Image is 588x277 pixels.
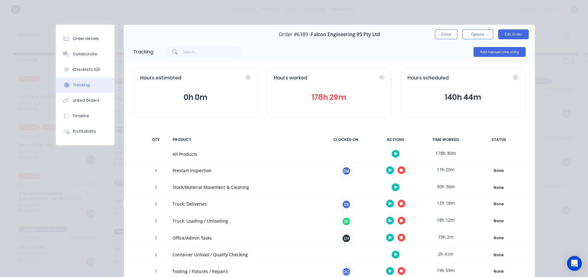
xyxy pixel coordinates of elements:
[147,248,165,263] div: 1
[73,51,97,57] div: Collaborate
[173,184,315,190] div: Stock/Material Movement & Cleaning
[73,129,96,134] div: Profitability
[173,167,315,174] div: Prestart Inspection
[423,133,469,146] div: TIME WORKED
[147,164,165,179] div: 1
[56,77,115,93] button: Tracking
[56,108,115,124] button: Timeline
[477,217,521,225] div: None
[323,133,369,146] div: CLOCKED ON
[423,247,469,261] div: 2h 41m
[342,234,351,243] div: LH
[147,181,165,196] div: 1
[407,92,518,103] button: 140h 44m
[56,93,115,108] button: Linked Orders
[73,113,89,119] div: Timeline
[140,75,181,82] span: Hours estimated
[56,62,115,77] button: Checklists 0/0
[435,29,457,39] button: Close
[311,32,380,37] span: Falcon Engineering 95 Pty Ltd
[147,214,165,230] div: 1
[477,234,521,242] div: None
[567,256,582,271] div: Open Intercom Messenger
[423,196,469,210] div: 12h 18m
[477,184,521,192] div: None
[73,36,99,41] div: Order details
[477,267,521,275] div: None
[342,200,351,209] div: SS
[274,75,307,82] span: Hours worked
[498,29,529,39] button: Edit Order
[173,151,315,157] div: All Products
[173,251,315,258] div: Container Unload / Quality Checking
[373,133,419,146] div: ACTIONS
[73,82,90,88] div: Tracking
[56,124,115,139] button: Profitability
[476,183,521,192] button: None
[342,267,351,276] div: DC
[476,166,521,175] button: None
[477,200,521,208] div: None
[476,267,521,276] button: None
[473,47,526,57] button: Add manual time entry
[140,92,251,103] button: 0h 0m
[477,251,521,259] div: None
[423,146,469,160] div: 178h 30m
[342,166,351,176] div: EM
[342,217,351,226] div: SK
[476,200,521,208] button: None
[476,217,521,225] button: None
[147,197,165,213] div: 1
[423,230,469,244] div: 73h 2m
[407,75,449,82] span: Hours scheduled
[73,67,100,72] div: Checklists 0/0
[73,98,99,103] div: Linked Orders
[173,235,315,241] div: Office/Admin Tasks
[476,251,521,259] button: None
[169,133,319,146] div: PRODUCT
[279,32,311,37] span: Order #6389 -
[173,218,315,224] div: Truck: Loading / Unloading
[183,46,243,58] input: Search...
[147,133,165,146] div: QTY
[56,31,115,46] button: Order details
[476,234,521,242] button: None
[462,29,493,39] button: Options
[423,180,469,194] div: 30h 36m
[477,167,521,175] div: None
[133,48,153,56] div: Tracking
[473,133,525,146] div: STATUS
[147,231,165,247] div: 1
[56,46,115,62] button: Collaborate
[274,92,385,103] button: 178h 29m
[423,163,469,177] div: 17h 20m
[173,201,315,207] div: Truck: Deliveries
[173,268,315,275] div: Tooling / Fixtures / Repairs
[423,213,469,227] div: 18h 12m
